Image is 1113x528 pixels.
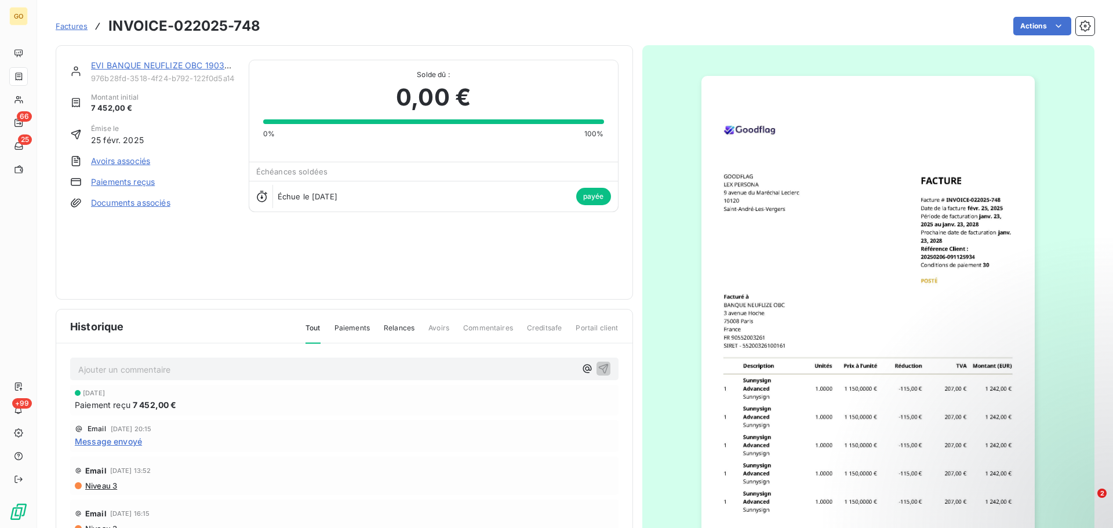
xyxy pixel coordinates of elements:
span: Niveau 3 [84,481,117,490]
div: GO [9,7,28,26]
span: [DATE] [83,389,105,396]
a: Avoirs associés [91,155,150,167]
span: Email [85,466,107,475]
span: Creditsafe [527,323,562,343]
button: Actions [1013,17,1071,35]
span: 0% [263,129,275,139]
span: Message envoyé [75,435,142,447]
span: Solde dû : [263,70,604,80]
span: Échéances soldées [256,167,328,176]
span: Paiement reçu [75,399,130,411]
span: Émise le [91,123,144,134]
a: Factures [56,20,88,32]
a: Paiements reçus [91,176,155,188]
span: Portail client [576,323,618,343]
span: Relances [384,323,414,343]
span: 7 452,00 € [133,399,177,411]
h3: INVOICE-022025-748 [108,16,260,37]
span: Avoirs [428,323,449,343]
span: +99 [12,398,32,409]
span: 976b28fd-3518-4f24-b792-122f0d5a149a [91,74,235,83]
iframe: Intercom live chat [1074,489,1101,516]
span: payée [576,188,611,205]
span: Échue le [DATE] [278,192,337,201]
span: 66 [17,111,32,122]
span: Tout [305,323,321,344]
span: 25 [18,134,32,145]
span: Email [85,509,107,518]
span: 2 [1097,489,1107,498]
span: 0,00 € [396,80,471,115]
img: Logo LeanPay [9,502,28,521]
span: [DATE] 13:52 [110,467,151,474]
span: Paiements [334,323,370,343]
span: [DATE] 16:15 [110,510,150,517]
span: 7 452,00 € [91,103,139,114]
iframe: Intercom notifications message [881,416,1113,497]
span: 25 févr. 2025 [91,134,144,146]
span: Factures [56,21,88,31]
span: 100% [584,129,604,139]
span: Montant initial [91,92,139,103]
span: Commentaires [463,323,513,343]
span: [DATE] 20:15 [111,425,152,432]
a: EVI BANQUE NEUFLIZE OBC 190329 [91,60,235,70]
span: Historique [70,319,124,334]
a: Documents associés [91,197,170,209]
span: Email [88,425,106,432]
